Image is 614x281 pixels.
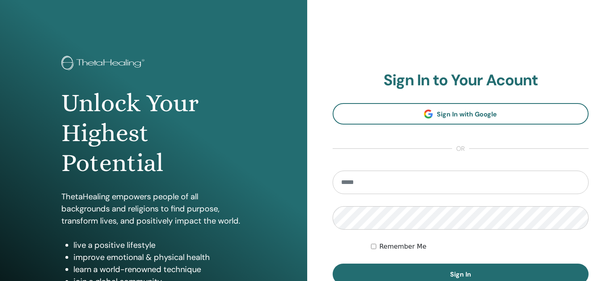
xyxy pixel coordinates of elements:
[333,71,589,90] h2: Sign In to Your Acount
[73,263,246,275] li: learn a world-renowned technique
[73,239,246,251] li: live a positive lifestyle
[437,110,497,118] span: Sign In with Google
[450,270,471,279] span: Sign In
[61,190,246,227] p: ThetaHealing empowers people of all backgrounds and religions to find purpose, transform lives, a...
[73,251,246,263] li: improve emotional & physical health
[333,103,589,125] a: Sign In with Google
[379,242,427,251] label: Remember Me
[452,144,469,154] span: or
[61,88,246,178] h1: Unlock Your Highest Potential
[371,242,589,251] div: Keep me authenticated indefinitely or until I manually logout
